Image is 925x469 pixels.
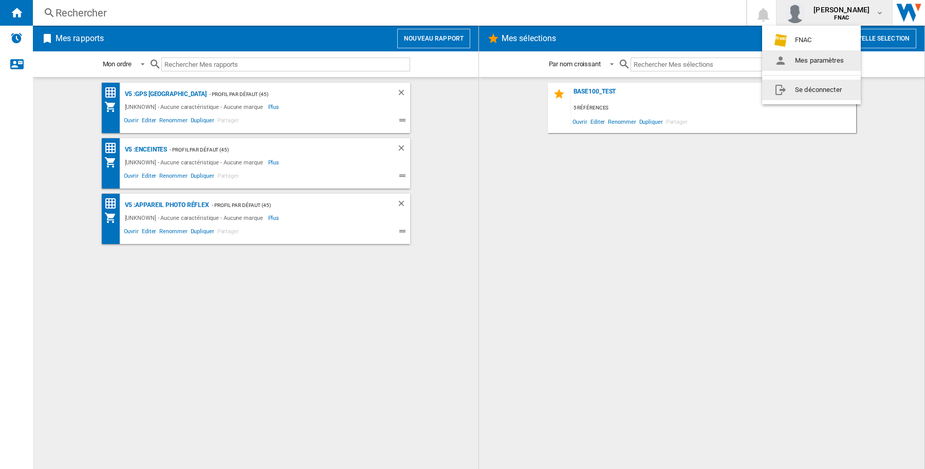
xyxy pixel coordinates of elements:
button: FNAC [762,30,861,50]
button: Se déconnecter [762,80,861,100]
button: Mes paramètres [762,50,861,71]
